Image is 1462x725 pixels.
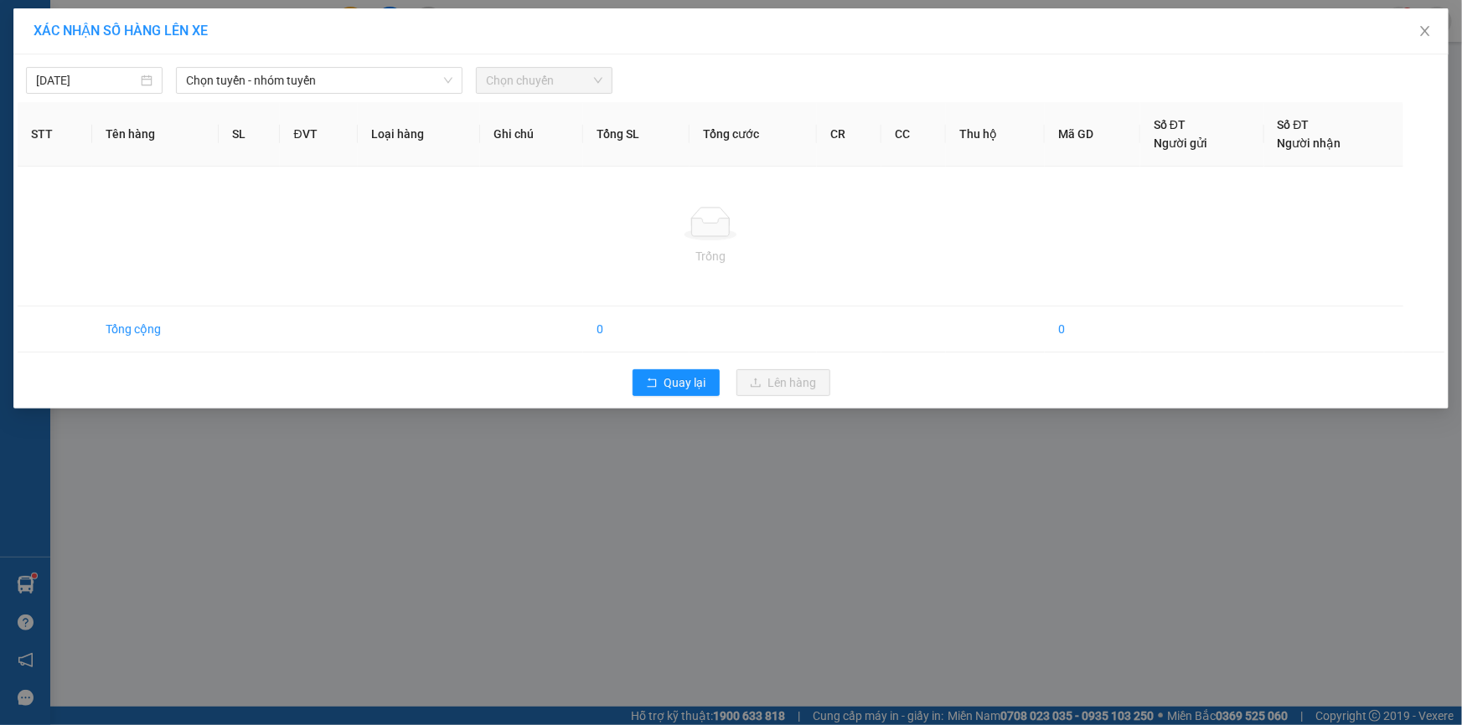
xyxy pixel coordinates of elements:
[1045,102,1140,167] th: Mã GD
[633,369,720,396] button: rollbackQuay lại
[1154,136,1207,150] span: Người gửi
[486,68,602,93] span: Chọn chuyến
[92,306,219,352] td: Tổng cộng
[9,120,135,147] h2: 43YHKL48
[817,102,881,167] th: CR
[186,68,452,93] span: Chọn tuyến - nhóm tuyến
[736,369,830,396] button: uploadLên hàng
[690,102,817,167] th: Tổng cước
[480,102,583,167] th: Ghi chú
[358,102,480,167] th: Loại hàng
[583,102,690,167] th: Tổng SL
[88,120,405,278] h2: VP Nhận: Văn Phòng Đăk Nông
[1418,24,1432,38] span: close
[36,71,137,90] input: 14/09/2025
[1045,306,1140,352] td: 0
[18,102,92,167] th: STT
[224,13,405,41] b: [DOMAIN_NAME]
[280,102,357,167] th: ĐVT
[881,102,946,167] th: CC
[1278,136,1341,150] span: Người nhận
[1154,118,1186,131] span: Số ĐT
[664,373,706,392] span: Quay lại
[34,23,208,39] span: XÁC NHẬN SỐ HÀNG LÊN XE
[31,247,1390,265] div: Trống
[1278,118,1310,131] span: Số ĐT
[646,377,658,390] span: rollback
[583,306,690,352] td: 0
[67,13,151,115] b: Nhà xe Thiên Trung
[92,102,219,167] th: Tên hàng
[219,102,281,167] th: SL
[9,25,59,109] img: logo.jpg
[946,102,1045,167] th: Thu hộ
[443,75,453,85] span: down
[1402,8,1449,55] button: Close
